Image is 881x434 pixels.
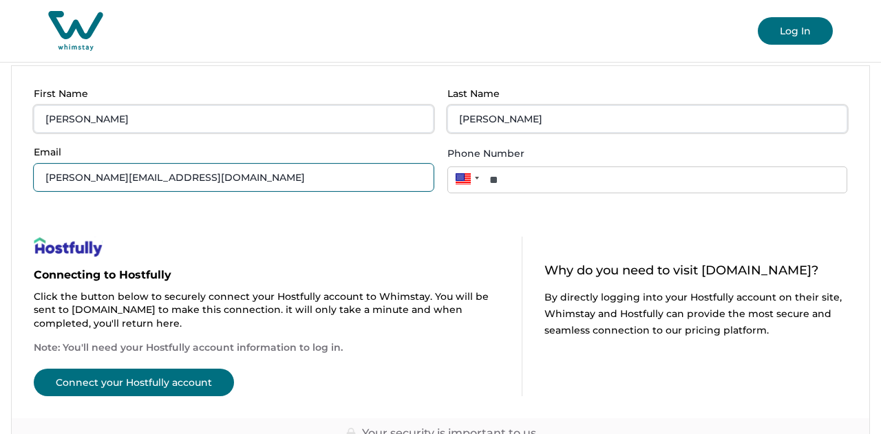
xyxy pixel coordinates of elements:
p: Click the button below to securely connect your Hostfully account to Whimstay. You will be sent t... [34,290,500,331]
button: Log In [758,17,833,45]
p: Email [34,147,425,158]
p: By directly logging into your Hostfully account on their site, Whimstay and Hostfully can provide... [544,289,847,338]
p: Note: You'll need your Hostfully account information to log in. [34,341,500,355]
p: First Name [34,88,425,100]
input: Enter first name [34,105,434,133]
div: United States: + 1 [447,166,483,191]
label: Phone Number [447,147,839,161]
input: Enter email [34,164,434,191]
img: help-page-image [34,237,103,257]
img: Whimstay Host [48,11,103,51]
p: Connecting to Hostfully [34,268,500,282]
p: Why do you need to visit [DOMAIN_NAME]? [544,264,847,278]
input: Enter last name [447,105,847,133]
button: Connect your Hostfully account [34,369,234,396]
p: Last Name [447,88,839,100]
